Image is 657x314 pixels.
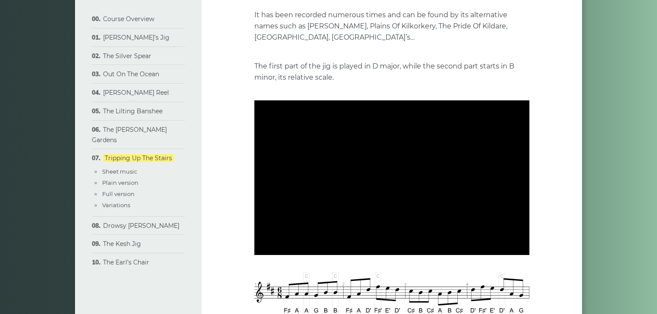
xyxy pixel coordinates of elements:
a: Drowsy [PERSON_NAME] [103,222,179,230]
a: The Earl’s Chair [103,258,149,266]
a: Full version [102,190,135,197]
a: Tripping Up The Stairs [103,154,174,162]
a: Out On The Ocean [103,70,159,78]
a: Variations [102,202,130,208]
a: The Lilting Banshee [103,107,163,115]
a: Course Overview [103,15,154,23]
p: The first part of the jig is played in D major, while the second part starts in B minor, its rela... [254,61,529,83]
a: The [PERSON_NAME] Gardens [92,126,167,144]
a: [PERSON_NAME] Reel [103,89,169,96]
a: The Silver Spear [103,52,151,60]
a: The Kesh Jig [103,240,141,248]
p: It has been recorded numerous times and can be found by its alternative names such as [PERSON_NAM... [254,9,529,43]
a: Plain version [102,179,138,186]
a: [PERSON_NAME]’s Jig [103,34,169,41]
a: Sheet music [102,168,137,175]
